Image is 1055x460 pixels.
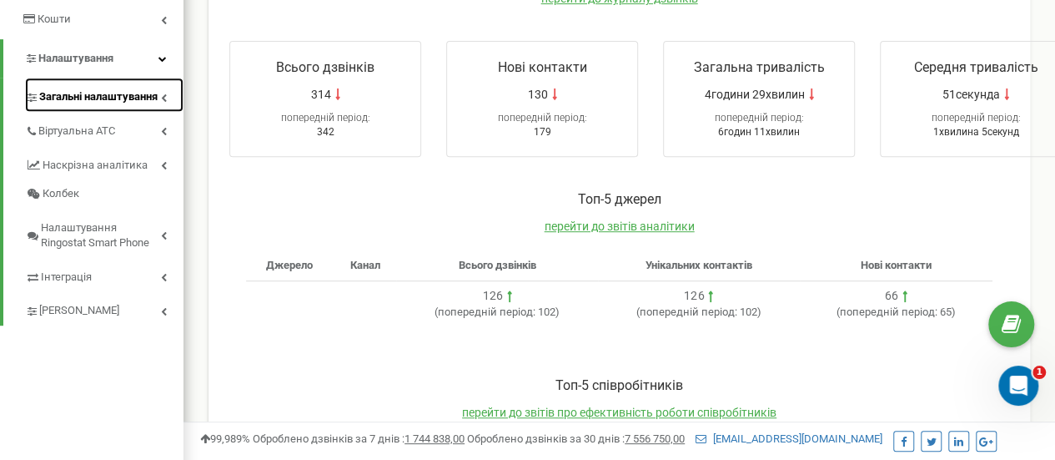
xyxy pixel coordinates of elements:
span: ( 65 ) [836,306,956,318]
span: попередній період: [438,306,535,318]
span: 1 [1032,366,1046,379]
div: 126 [483,288,503,305]
span: попередній період: [498,112,587,124]
span: Канал [350,259,380,271]
u: 7 556 750,00 [625,432,685,445]
span: 6годин 11хвилин [718,126,800,138]
span: Унікальних контактів [646,259,752,271]
span: Інтеграція [41,270,92,286]
iframe: Intercom live chat [998,366,1038,406]
span: Загальні налаштування [39,89,158,105]
span: попередній період: [840,306,937,318]
span: 130 [528,86,548,103]
span: Джерело [266,259,313,271]
span: Налаштування Ringostat Smart Phone [41,220,161,251]
span: 4години 29хвилин [705,86,805,103]
span: Середня тривалість [914,59,1038,75]
span: Наскрізна аналітика [43,158,148,174]
span: Нові контакти [861,259,932,271]
span: 179 [534,126,551,138]
div: 126 [684,288,704,305]
span: попередній період: [281,112,370,124]
span: Загальна тривалість [694,59,825,75]
span: Віртуальна АТС [38,124,115,139]
span: Колбек [43,186,79,202]
span: Нові контакти [498,59,587,75]
a: Загальні налаштування [25,78,183,112]
span: попередній період: [932,112,1021,124]
span: 314 [311,86,331,103]
span: Toп-5 джерел [578,191,661,207]
span: ( 102 ) [636,306,761,318]
span: Налаштування [38,52,113,64]
a: [EMAIL_ADDRESS][DOMAIN_NAME] [696,432,882,445]
a: Наскрізна аналітика [25,146,183,180]
a: Налаштування [3,39,183,78]
a: [PERSON_NAME] [25,291,183,326]
a: перейти до звітів аналітики [545,220,695,233]
a: Віртуальна АТС [25,112,183,146]
span: ( 102 ) [435,306,560,318]
span: 342 [317,126,334,138]
a: перейти до звітів про ефективність роботи співробітників [462,406,776,419]
a: Інтеграція [25,258,183,292]
span: 99,989% [200,432,250,445]
div: 66 [885,288,898,305]
span: Кошти [38,13,71,25]
span: 51секунда [942,86,1000,103]
span: попередній період: [640,306,737,318]
span: Оброблено дзвінків за 30 днів : [467,432,685,445]
span: попередній період: [715,112,804,124]
u: 1 744 838,00 [404,432,465,445]
span: Toп-5 співробітників [555,377,683,393]
span: Оброблено дзвінків за 7 днів : [253,432,465,445]
span: Всього дзвінків [276,59,374,75]
span: Всього дзвінків [459,259,536,271]
span: [PERSON_NAME] [39,303,119,319]
a: Колбек [25,179,183,209]
span: 1хвилина 5секунд [933,126,1019,138]
a: Налаштування Ringostat Smart Phone [25,209,183,258]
